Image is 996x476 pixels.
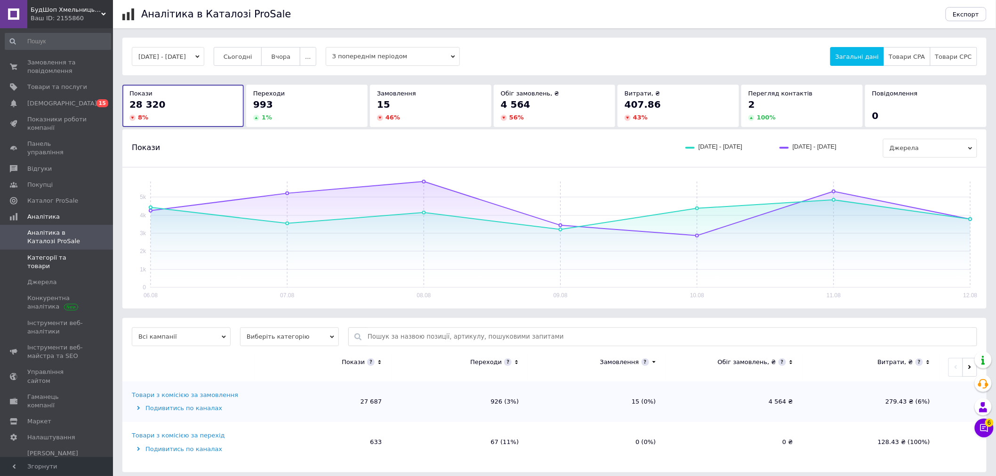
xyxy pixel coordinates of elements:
[803,381,940,422] td: 279.43 ₴ (6%)
[633,114,648,121] span: 43 %
[140,194,146,200] text: 5k
[377,99,390,110] span: 15
[953,11,980,18] span: Експорт
[27,254,87,270] span: Категорії та товари
[261,47,300,66] button: Вчора
[889,53,925,60] span: Товари CPA
[930,47,977,66] button: Товари CPC
[132,445,252,453] div: Подивитись по каналах
[5,33,111,50] input: Пошук
[757,114,776,121] span: 100 %
[748,99,755,110] span: 2
[391,381,528,422] td: 926 (3%)
[132,327,231,346] span: Всі кампанії
[935,53,972,60] span: Товари CPC
[27,83,87,91] span: Товари та послуги
[417,292,431,299] text: 08.08
[141,8,291,20] h1: Аналітика в Каталозі ProSale
[528,381,665,422] td: 15 (0%)
[391,422,528,462] td: 67 (11%)
[27,58,87,75] span: Замовлення та повідомлення
[27,99,97,108] span: [DEMOGRAPHIC_DATA]
[27,115,87,132] span: Показники роботи компанії
[872,90,918,97] span: Повідомлення
[554,292,568,299] text: 09.08
[140,266,146,273] text: 1k
[666,422,803,462] td: 0 ₴
[27,181,53,189] span: Покупці
[884,47,930,66] button: Товари CPA
[262,114,272,121] span: 1 %
[31,14,113,23] div: Ваш ID: 2155860
[830,47,884,66] button: Загальні дані
[240,327,339,346] span: Виберіть категорію
[254,381,391,422] td: 27 687
[132,143,160,153] span: Покази
[253,99,273,110] span: 993
[132,404,252,413] div: Подивитись по каналах
[27,197,78,205] span: Каталог ProSale
[253,90,285,97] span: Переходи
[964,292,978,299] text: 12.08
[140,248,146,254] text: 2k
[280,292,294,299] text: 07.08
[129,99,166,110] span: 28 320
[625,90,660,97] span: Витрати, ₴
[27,417,51,426] span: Маркет
[27,278,56,286] span: Джерела
[143,284,146,291] text: 0
[271,53,290,60] span: Вчора
[27,449,87,475] span: [PERSON_NAME] та рахунки
[27,140,87,157] span: Панель управління
[386,114,400,121] span: 46 %
[144,292,158,299] text: 06.08
[224,53,252,60] span: Сьогодні
[138,114,148,121] span: 8 %
[748,90,813,97] span: Перегляд контактів
[501,90,559,97] span: Обіг замовлень, ₴
[368,328,972,346] input: Пошук за назвою позиції, артикулу, пошуковими запитами
[827,292,841,299] text: 11.08
[946,7,987,21] button: Експорт
[27,393,87,410] span: Гаманець компанії
[509,114,524,121] span: 56 %
[31,6,101,14] span: БудШоп Хмельницький
[803,422,940,462] td: 128.43 ₴ (100%)
[305,53,311,60] span: ...
[214,47,262,66] button: Сьогодні
[27,213,60,221] span: Аналітика
[27,319,87,336] span: Інструменти веб-аналітики
[666,381,803,422] td: 4 564 ₴
[690,292,704,299] text: 10.08
[625,99,661,110] span: 407.86
[27,368,87,385] span: Управління сайтом
[377,90,416,97] span: Замовлення
[132,391,238,399] div: Товари з комісією за замовлення
[27,433,75,442] span: Налаштування
[132,431,225,440] div: Товари з комісією за перехід
[140,230,146,237] text: 3k
[872,110,879,121] span: 0
[326,47,460,66] span: З попереднім періодом
[27,294,87,311] span: Конкурентна аналітика
[985,419,994,427] span: 6
[528,422,665,462] td: 0 (0%)
[501,99,530,110] span: 4 564
[27,229,87,246] span: Аналітика в Каталозі ProSale
[877,358,913,366] div: Витрати, ₴
[27,343,87,360] span: Інструменти веб-майстра та SEO
[140,212,146,219] text: 4k
[129,90,153,97] span: Покази
[300,47,316,66] button: ...
[96,99,108,107] span: 15
[470,358,502,366] div: Переходи
[342,358,365,366] div: Покази
[835,53,879,60] span: Загальні дані
[975,419,994,437] button: Чат з покупцем6
[600,358,639,366] div: Замовлення
[132,47,204,66] button: [DATE] - [DATE]
[27,165,52,173] span: Відгуки
[718,358,776,366] div: Обіг замовлень, ₴
[254,422,391,462] td: 633
[883,139,977,158] span: Джерела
